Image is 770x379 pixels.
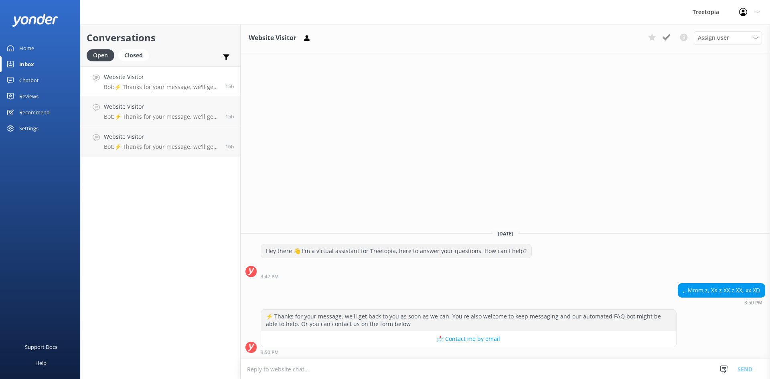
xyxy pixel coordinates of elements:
h2: Conversations [87,30,234,45]
a: Website VisitorBot:⚡ Thanks for your message, we'll get back to you as soon as we can. You're als... [81,96,240,126]
div: Home [19,40,34,56]
p: Bot: ⚡ Thanks for your message, we'll get back to you as soon as we can. You're also welcome to k... [104,113,219,120]
strong: 3:50 PM [261,350,279,355]
span: Sep 17 2025 03:50pm (UTC -06:00) America/Mexico_City [225,83,234,90]
a: Closed [118,51,153,59]
div: Recommend [19,104,50,120]
div: Sep 17 2025 03:47pm (UTC -06:00) America/Mexico_City [261,274,532,279]
strong: 3:47 PM [261,274,279,279]
a: Website VisitorBot:⚡ Thanks for your message, we'll get back to you as soon as we can. You're als... [81,126,240,156]
h4: Website Visitor [104,102,219,111]
div: Hey there 👋 I'm a virtual assistant for Treetopia, here to answer your questions. How can I help? [261,244,531,258]
div: Open [87,49,114,61]
span: [DATE] [493,230,518,237]
p: Bot: ⚡ Thanks for your message, we'll get back to you as soon as we can. You're also welcome to k... [104,83,219,91]
div: Help [35,355,47,371]
div: Support Docs [25,339,57,355]
div: ,. Mmm,z, XX z XX z XX, xx XD [678,284,765,297]
div: Chatbot [19,72,39,88]
span: Assign user [698,33,729,42]
button: 📩 Contact me by email [261,331,676,347]
span: Sep 17 2025 03:46pm (UTC -06:00) America/Mexico_City [225,113,234,120]
div: Assign User [694,31,762,44]
div: Sep 17 2025 03:50pm (UTC -06:00) America/Mexico_City [261,349,677,355]
div: Closed [118,49,149,61]
h4: Website Visitor [104,132,219,141]
div: Sep 17 2025 03:50pm (UTC -06:00) America/Mexico_City [678,300,765,305]
div: Settings [19,120,38,136]
strong: 3:50 PM [744,300,762,305]
span: Sep 17 2025 03:21pm (UTC -06:00) America/Mexico_City [225,143,234,150]
div: ⚡ Thanks for your message, we'll get back to you as soon as we can. You're also welcome to keep m... [261,310,676,331]
img: yonder-white-logo.png [12,14,58,27]
h4: Website Visitor [104,73,219,81]
h3: Website Visitor [249,33,296,43]
a: Open [87,51,118,59]
a: Website VisitorBot:⚡ Thanks for your message, we'll get back to you as soon as we can. You're als... [81,66,240,96]
div: Inbox [19,56,34,72]
p: Bot: ⚡ Thanks for your message, we'll get back to you as soon as we can. You're also welcome to k... [104,143,219,150]
div: Reviews [19,88,38,104]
